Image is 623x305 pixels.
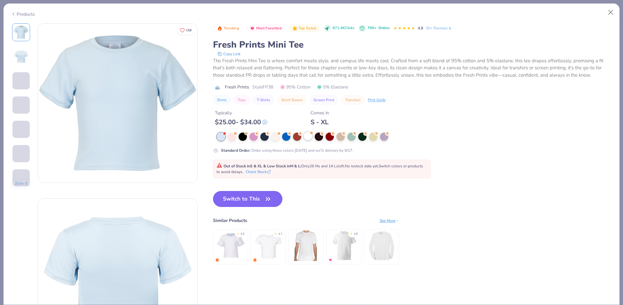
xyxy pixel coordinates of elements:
[13,49,29,64] img: Back
[418,26,423,31] span: 4.8
[378,26,390,30] span: Orders
[217,164,423,174] span: Only 26 Ms and 14 Ls left. Switch colors or products to avoid delays.
[333,26,354,31] span: 871.4K Clicks
[216,231,246,261] img: Fresh Prints Ringer Mini Tee
[221,148,250,153] strong: Standard Order :
[246,24,285,33] button: Badge Button
[380,218,399,224] div: See More
[214,24,242,33] button: Badge Button
[605,6,617,19] button: Close
[246,169,271,175] button: Check Stock
[224,164,263,169] strong: Out of Stock in S & XL
[329,231,359,261] img: Hanes Unisex 5.2 Oz. Comfortsoft Cotton T-Shirt
[253,231,284,261] img: Bella + Canvas Ladies' Micro Ribbed Baby Tee
[225,84,249,90] span: Fresh Prints
[299,27,317,30] span: Top Rated
[12,114,13,131] img: User generated content
[345,164,379,169] span: No restock date yet.
[213,217,247,224] div: Similar Products
[213,95,231,104] button: Shirts
[278,232,282,236] div: 4.7
[368,97,386,103] div: Print Guide
[393,23,415,34] div: 4.8 Stars
[11,179,32,188] button: 354+
[186,29,192,32] span: 158
[280,84,311,90] span: 95% Cotton
[224,27,239,30] span: Trending
[311,110,329,116] div: Comes In
[252,84,273,90] span: Style FP38
[13,25,29,40] img: Front
[215,118,267,126] div: $ 25.00 - $ 34.00
[234,95,250,104] button: Tops
[317,84,348,90] span: 5% Elastane
[367,26,390,31] div: 700+
[426,25,452,31] a: 30+ Reviews
[215,110,267,116] div: Typically
[310,95,338,104] button: Screen Print
[292,26,297,31] img: Top Rated sort
[215,258,219,262] img: trending.gif
[213,39,612,51] div: Fresh Prints Mini Tee
[216,51,242,57] button: copy to clipboard
[253,95,274,104] button: T-Shirts
[213,85,222,90] img: brand logo
[177,26,194,35] button: Like
[350,232,352,234] div: ★
[253,258,257,262] img: trending.gif
[217,26,222,31] img: Trending sort
[12,187,13,204] img: User generated content
[291,231,321,261] img: Los Angeles Apparel S/S Cotton-Poly Crew 3.8 Oz
[367,231,397,261] img: Gildan Adult Ultra Cotton 6 Oz. Long-Sleeve Pocket T-Shirt
[341,95,365,104] button: Transfers
[213,191,282,207] button: Switch to This
[289,24,319,33] button: Badge Button
[263,164,301,169] strong: & Low Stock in M & L :
[213,57,612,79] div: The Fresh Prints Mini Tee is where comfort meets style, and campus life meets cool. Crafted from ...
[311,118,329,126] div: S - XL
[354,232,358,236] div: 4.8
[237,232,239,234] div: ★
[328,258,332,262] img: MostFav.gif
[11,11,35,18] div: Products
[12,89,13,107] img: User generated content
[256,27,282,30] span: Most Favorited
[38,24,197,183] img: Front
[221,148,353,153] div: Order using these colors [DATE] and we’ll delivery by 9/17.
[250,26,255,31] img: Most Favorited sort
[277,95,306,104] button: Short Sleeve
[241,232,244,236] div: 4.6
[12,138,13,155] img: User generated content
[274,232,277,234] div: ★
[12,162,13,179] img: User generated content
